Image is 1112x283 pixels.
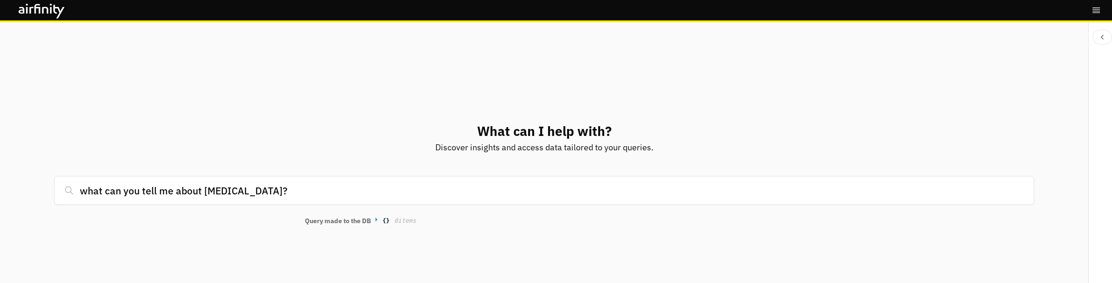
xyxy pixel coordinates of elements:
[394,217,416,224] span: 0 item s
[1093,30,1112,45] button: Close Sidebar
[305,216,371,226] p: Query made to the DB
[435,141,653,154] p: Discover insights and access data tailored to your queries.
[54,176,1034,205] input: Ask any question
[382,216,386,225] span: {
[477,122,612,141] p: What can I help with?
[386,216,390,225] span: }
